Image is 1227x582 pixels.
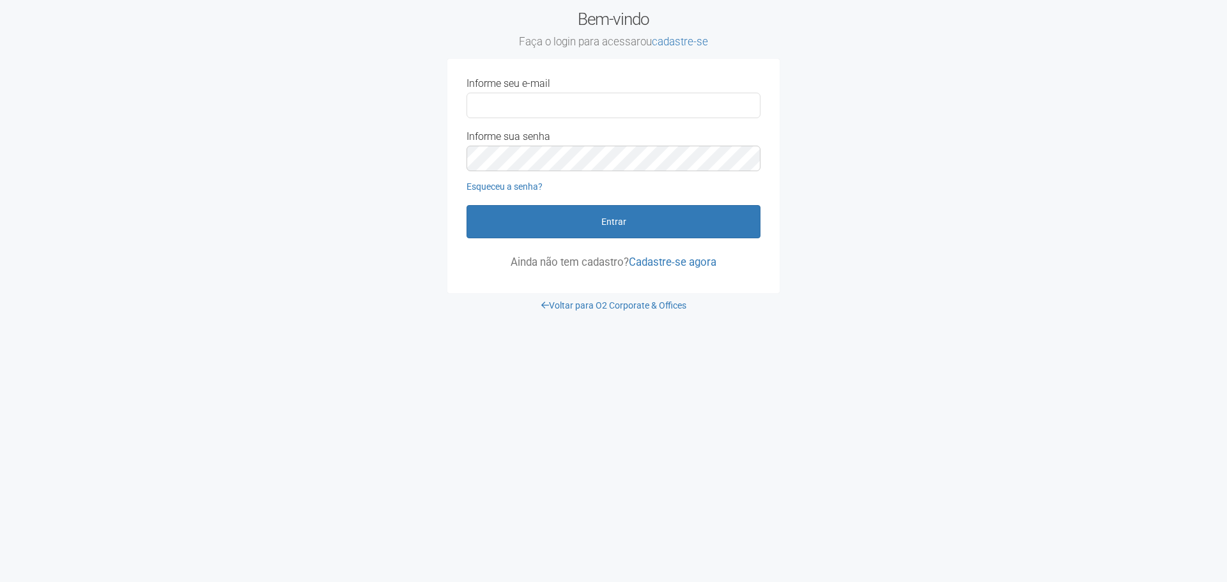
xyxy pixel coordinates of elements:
[467,256,760,268] p: Ainda não tem cadastro?
[629,256,716,268] a: Cadastre-se agora
[467,131,550,142] label: Informe sua senha
[467,205,760,238] button: Entrar
[640,35,708,48] span: ou
[467,78,550,89] label: Informe seu e-mail
[541,300,686,310] a: Voltar para O2 Corporate & Offices
[652,35,708,48] a: cadastre-se
[447,10,780,49] h2: Bem-vindo
[447,35,780,49] small: Faça o login para acessar
[467,181,543,192] a: Esqueceu a senha?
